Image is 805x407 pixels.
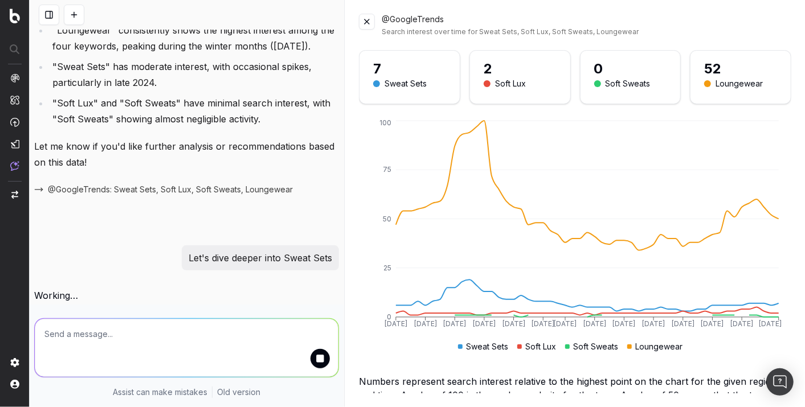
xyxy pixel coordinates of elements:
[379,118,391,127] tspan: 100
[49,95,339,127] li: "Soft Lux" and "Soft Sweats" have minimal search interest, with "Soft Sweats" showing almost negl...
[49,59,339,91] li: "Sweat Sets" has moderate interest, with occasional spikes, particularly in late 2024.
[11,191,18,199] img: Switch project
[594,60,667,78] div: 0
[606,78,651,90] div: Soft Sweats
[759,320,782,328] tspan: [DATE]
[458,341,508,352] div: Sweat Sets
[643,320,665,328] tspan: [DATE]
[10,380,19,389] img: My account
[473,320,496,328] tspan: [DATE]
[373,60,446,78] div: 7
[565,341,618,352] div: Soft Sweats
[382,14,791,36] div: @GoogleTrends
[10,9,20,23] img: Botify logo
[10,73,19,83] img: Analytics
[484,60,557,78] div: 2
[701,320,724,328] tspan: [DATE]
[495,78,526,90] div: Soft Lux
[48,184,293,195] span: @GoogleTrends: Sweat Sets, Soft Lux, Soft Sweats, Loungewear
[444,320,467,328] tspan: [DATE]
[113,387,207,398] p: Assist can make mistakes
[387,313,391,321] tspan: 0
[49,22,339,54] li: "Loungewear" consistently shows the highest interest among the four keywords, peaking during the ...
[672,320,694,328] tspan: [DATE]
[217,387,260,398] a: Old version
[385,78,427,90] div: Sweat Sets
[613,320,636,328] tspan: [DATE]
[731,320,754,328] tspan: [DATE]
[627,341,683,352] div: Loungewear
[189,250,332,266] p: Let's dive deeper into Sweat Sets
[383,215,391,223] tspan: 50
[382,27,791,36] div: Search interest over time for Sweat Sets, Soft Lux, Soft Sweats, Loungewear
[10,95,19,105] img: Intelligence
[10,117,19,127] img: Activation
[502,320,525,328] tspan: [DATE]
[583,320,606,328] tspan: [DATE]
[10,139,19,149] img: Studio
[414,320,437,328] tspan: [DATE]
[554,320,577,328] tspan: [DATE]
[716,78,763,90] div: Loungewear
[704,60,777,78] div: 52
[383,264,391,272] tspan: 25
[532,320,555,328] tspan: [DATE]
[385,320,407,328] tspan: [DATE]
[10,161,19,171] img: Assist
[10,358,19,367] img: Setting
[383,166,391,174] tspan: 75
[34,138,339,170] p: Let me know if you'd like further analysis or recommendations based on this data!
[517,341,556,352] div: Soft Lux
[766,368,794,396] div: Open Intercom Messenger
[34,184,293,195] button: @GoogleTrends: Sweat Sets, Soft Lux, Soft Sweats, Loungewear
